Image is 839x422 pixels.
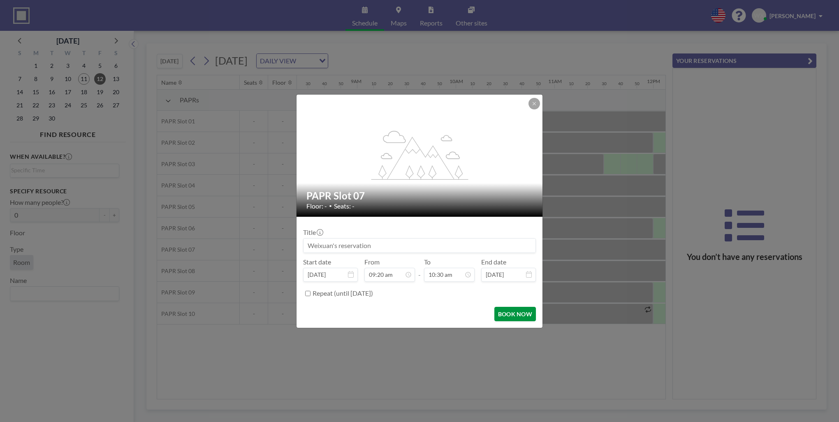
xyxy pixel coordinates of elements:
[329,203,332,209] span: •
[481,258,506,266] label: End date
[418,261,421,279] span: -
[364,258,380,266] label: From
[371,130,468,179] g: flex-grow: 1.2;
[303,228,322,237] label: Title
[313,289,373,297] label: Repeat (until [DATE])
[303,258,331,266] label: Start date
[304,239,535,253] input: Weixuan's reservation
[334,202,355,210] span: Seats: -
[494,307,536,321] button: BOOK NOW
[424,258,431,266] label: To
[306,202,327,210] span: Floor: -
[306,190,533,202] h2: PAPR Slot 07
